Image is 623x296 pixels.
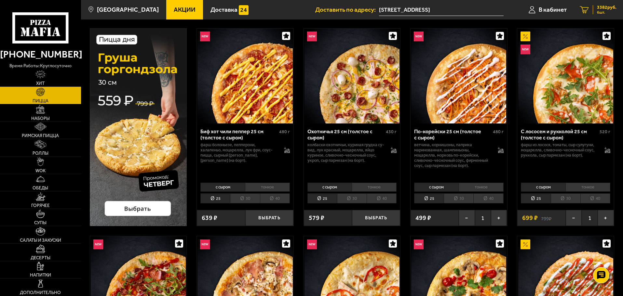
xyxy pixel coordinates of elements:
span: Салаты и закуски [20,238,61,243]
img: Новинка [307,32,317,41]
span: Хит [36,81,45,86]
span: 480 г [493,129,504,135]
img: Новинка [200,32,210,41]
span: Напитки [30,273,51,277]
span: Пицца [33,99,48,103]
span: 1 [582,210,598,226]
p: ветчина, корнишоны, паприка маринованная, шампиньоны, моцарелла, морковь по-корейски, сливочно-че... [414,142,491,168]
button: Выбрать [245,210,293,226]
s: 799 ₽ [541,215,551,221]
span: В кабинет [539,6,567,13]
li: 30 [444,193,473,203]
p: фарш из лосося, томаты, сыр сулугуни, моцарелла, сливочно-чесночный соус, руккола, сыр пармезан (... [521,142,598,158]
img: Новинка [414,239,424,249]
span: Роллы [33,151,48,156]
span: 520 г [600,129,610,135]
li: 25 [307,193,337,203]
span: Доставка [210,6,237,13]
li: 40 [580,193,610,203]
span: Супы [34,221,47,225]
li: с сыром [414,183,459,192]
img: Новинка [93,239,103,249]
a: НовинкаПо-корейски 25 см (толстое с сыром) [411,29,507,123]
li: тонкое [352,183,397,192]
img: Акционный [521,32,530,41]
button: + [598,210,614,226]
div: С лососем и рукколой 25 см (толстое с сыром) [521,128,598,141]
span: улица Рубинштейна, 24 [379,4,504,16]
span: 430 г [386,129,397,135]
span: Обеды [33,186,48,190]
span: Римская пицца [22,134,59,138]
img: Новинка [200,239,210,249]
button: − [459,210,475,226]
li: 25 [414,193,444,203]
li: 30 [230,193,260,203]
span: Доставить по адресу: [315,6,379,13]
p: колбаски охотничьи, куриная грудка су-вид, лук красный, моцарелла, яйцо куриное, сливочно-чесночн... [307,142,385,163]
li: с сыром [307,183,352,192]
li: 40 [260,193,290,203]
img: С лососем и рукколой 25 см (толстое с сыром) [518,29,613,123]
span: Горячее [31,203,50,208]
li: 30 [551,193,580,203]
span: 1 [475,210,491,226]
img: Акционный [521,239,530,249]
div: По-корейски 25 см (толстое с сыром) [414,128,491,141]
a: НовинкаБиф хот чили пеппер 25 см (толстое с сыром) [197,29,293,123]
img: Новинка [414,32,424,41]
span: 579 ₽ [309,215,324,221]
span: 6 шт. [597,10,616,14]
div: Охотничья 25 см (толстое с сыром) [307,128,385,141]
span: Десерты [31,256,50,260]
span: 3382 руб. [597,5,616,10]
li: 30 [337,193,367,203]
img: Новинка [521,45,530,54]
img: Охотничья 25 см (толстое с сыром) [305,29,400,123]
p: фарш болоньезе, пепперони, халапеньо, моцарелла, лук фри, соус-пицца, сырный [PERSON_NAME], [PERS... [200,142,278,163]
input: Ваш адрес доставки [379,4,504,16]
img: По-корейски 25 см (толстое с сыром) [411,29,506,123]
li: тонкое [245,183,290,192]
span: 639 ₽ [202,215,217,221]
li: 25 [521,193,550,203]
span: 699 ₽ [522,215,538,221]
span: 499 ₽ [415,215,431,221]
li: с сыром [200,183,245,192]
span: [GEOGRAPHIC_DATA] [97,6,159,13]
button: − [566,210,582,226]
span: Дополнительно [20,290,61,295]
img: 15daf4d41897b9f0e9f617042186c801.svg [239,5,249,15]
li: 25 [200,193,230,203]
li: с сыром [521,183,565,192]
img: Биф хот чили пеппер 25 см (толстое с сыром) [197,29,292,123]
span: 480 г [279,129,290,135]
span: Наборы [31,116,50,121]
div: Биф хот чили пеппер 25 см (толстое с сыром) [200,128,278,141]
span: Акции [174,6,196,13]
li: 40 [367,193,397,203]
li: тонкое [565,183,610,192]
li: 40 [473,193,503,203]
span: WOK [35,169,46,173]
a: НовинкаОхотничья 25 см (толстое с сыром) [304,29,400,123]
img: Новинка [307,239,317,249]
a: АкционныйНовинкаС лососем и рукколой 25 см (толстое с сыром) [517,29,614,123]
li: тонкое [459,183,504,192]
button: + [491,210,507,226]
button: Выбрать [352,210,400,226]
